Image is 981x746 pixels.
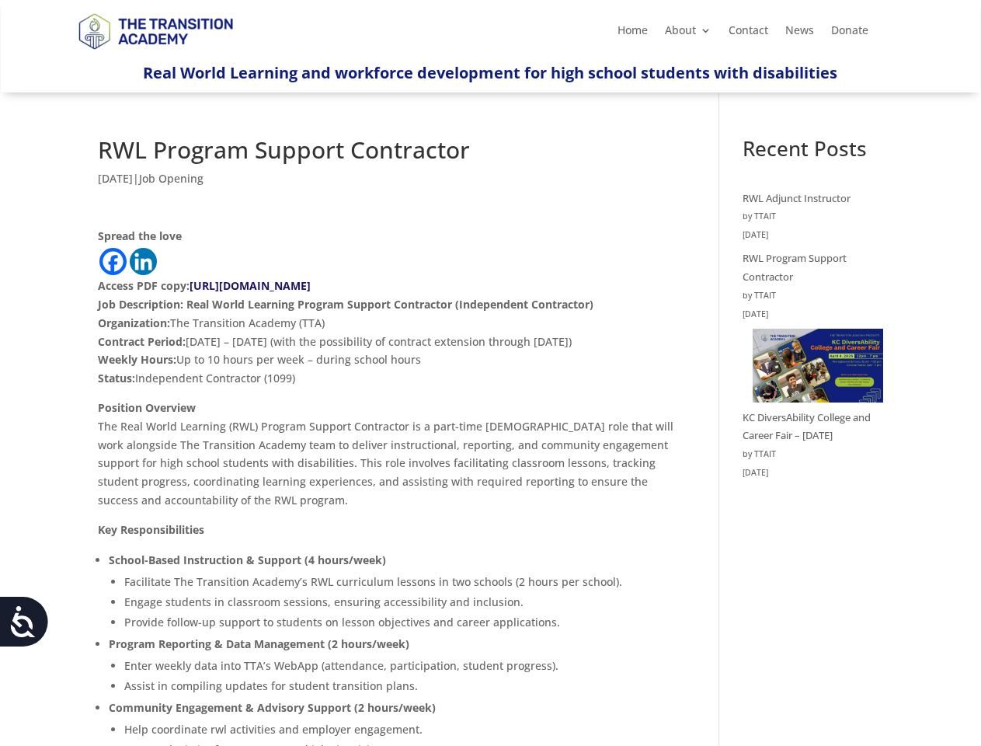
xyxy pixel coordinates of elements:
a: Home [617,25,648,42]
h2: Recent Posts [743,138,883,166]
time: [DATE] [743,305,883,324]
li: Assist in compiling updates for student transition plans. [124,676,676,696]
a: Job Opening [139,171,204,186]
strong: Community Engagement & Advisory Support (2 hours/week) [109,700,436,715]
strong: Program Reporting & Data Management (2 hours/week) [109,636,409,651]
span: [DATE] [98,171,133,186]
strong: School-Based Instruction & Support (4 hours/week) [109,553,386,567]
span: Real World Learning and workforce development for high school students with disabilities [143,62,837,83]
div: by TTAIT [743,287,883,305]
strong: Job Description: Real World Learning Program Support Contractor (Independent Contractor) Organiza... [98,297,593,330]
div: by TTAIT [743,207,883,226]
a: Facebook [99,248,127,275]
p: The Real World Learning (RWL) Program Support Contractor is a part-time [DEMOGRAPHIC_DATA] role t... [98,399,676,521]
img: TTA Brand_TTA Primary Logo_Horizontal_Light BG [71,3,239,58]
h1: RWL Program Support Contractor [98,138,676,169]
time: [DATE] [743,226,883,245]
p: | [98,169,676,200]
div: Spread the love [98,227,676,246]
li: Engage students in classroom sessions, ensuring accessibility and inclusion. [124,592,676,612]
a: Logo-Noticias [71,47,239,61]
strong: Key Responsibilities [98,522,204,537]
a: About [665,25,711,42]
li: Provide follow-up support to students on lesson objectives and career applications. [124,612,676,633]
li: Enter weekly data into TTA’s WebApp (attendance, participation, student progress). [124,656,676,676]
a: [URL][DOMAIN_NAME] [190,278,311,293]
strong: Access PDF copy: [98,278,311,293]
a: News [785,25,814,42]
a: Donate [831,25,868,42]
strong: Weekly Hours: [98,352,176,367]
time: [DATE] [743,464,883,483]
a: Linkedin [130,248,157,275]
p: The Transition Academy (TTA) [DATE] – [DATE] (with the possibility of contract extension through ... [98,277,676,399]
a: RWL Program Support Contractor [743,251,847,284]
li: Facilitate The Transition Academy’s RWL curriculum lessons in two schools (2 hours per school). [124,572,676,592]
a: KC DiversAbility College and Career Fair – [DATE] [743,410,871,443]
strong: Status: [98,371,135,385]
li: Help coordinate rwl activities and employer engagement. [124,720,676,740]
a: RWL Adjunct Instructor [743,191,851,205]
a: Contact [729,25,768,42]
div: by TTAIT [743,445,883,464]
strong: Position Overview [98,400,196,415]
strong: Contract Period: [98,334,186,349]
